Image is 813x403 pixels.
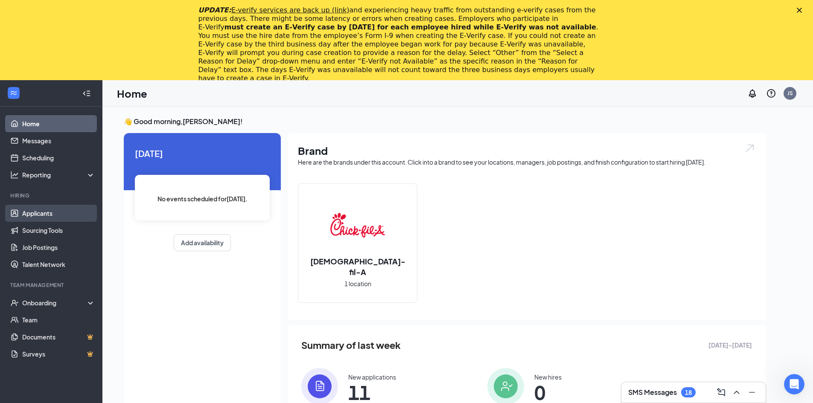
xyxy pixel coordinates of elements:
[10,171,19,179] svg: Analysis
[231,6,350,14] a: E-verify services are back up (link)
[747,88,758,99] svg: Notifications
[797,8,805,13] div: Close
[730,386,743,399] button: ChevronUp
[22,149,95,166] a: Scheduling
[124,117,766,126] h3: 👋 Good morning, [PERSON_NAME] !
[22,132,95,149] a: Messages
[157,194,248,203] span: No events scheduled for [DATE] .
[298,143,755,158] h1: Brand
[174,234,231,251] button: Add availability
[22,328,95,345] a: DocumentsCrown
[744,143,755,153] img: open.6027fd2a22e1237b5b06.svg
[298,158,755,166] div: Here are the brands under this account. Click into a brand to see your locations, managers, job p...
[685,389,692,396] div: 18
[628,388,677,397] h3: SMS Messages
[22,345,95,362] a: SurveysCrown
[745,386,759,399] button: Minimize
[787,90,793,97] div: JS
[22,171,96,179] div: Reporting
[224,23,596,31] b: must create an E‑Verify case by [DATE] for each employee hired while E‑Verify was not available
[534,373,562,381] div: New hires
[298,256,417,277] h2: [DEMOGRAPHIC_DATA]-fil-A
[301,338,401,353] span: Summary of last week
[198,6,601,83] div: and experiencing heavy traffic from outstanding e-verify cases from the previous days. There migh...
[22,239,95,256] a: Job Postings
[766,88,776,99] svg: QuestionInfo
[22,115,95,132] a: Home
[22,311,95,328] a: Team
[22,205,95,222] a: Applicants
[22,256,95,273] a: Talent Network
[716,387,726,397] svg: ComposeMessage
[534,385,562,400] span: 0
[714,386,728,399] button: ComposeMessage
[10,299,19,307] svg: UserCheck
[747,387,757,397] svg: Minimize
[10,192,93,199] div: Hiring
[10,281,93,289] div: Team Management
[348,373,396,381] div: New applications
[784,374,804,394] iframe: Intercom live chat
[22,299,88,307] div: Onboarding
[22,222,95,239] a: Sourcing Tools
[135,147,270,160] span: [DATE]
[198,6,350,14] i: UPDATE:
[9,89,18,97] svg: WorkstreamLogo
[82,89,91,98] svg: Collapse
[330,198,385,252] img: Chick-fil-A
[731,387,742,397] svg: ChevronUp
[344,279,371,288] span: 1 location
[348,385,396,400] span: 11
[117,86,147,101] h1: Home
[708,340,752,350] span: [DATE] - [DATE]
